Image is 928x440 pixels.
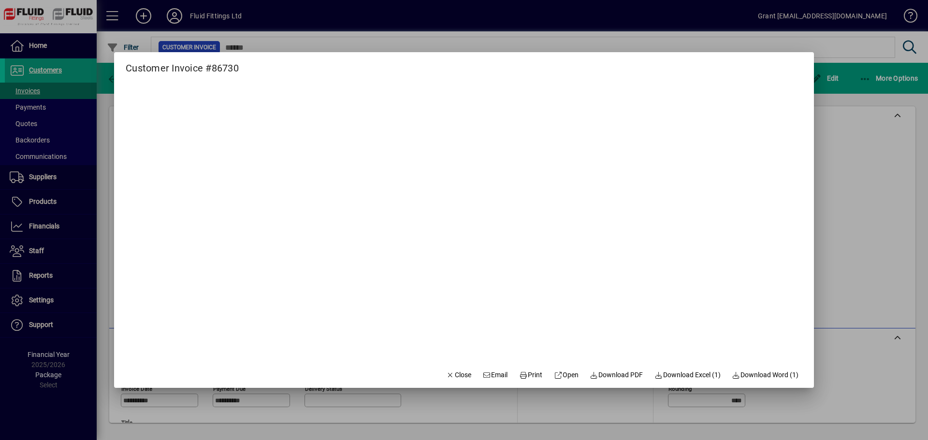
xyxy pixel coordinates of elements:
span: Download PDF [590,370,643,380]
span: Print [519,370,542,380]
button: Download Word (1) [728,367,803,384]
span: Close [446,370,471,380]
button: Print [515,367,546,384]
button: Download Excel (1) [651,367,725,384]
button: Email [479,367,512,384]
h2: Customer Invoice #86730 [114,52,250,76]
span: Open [554,370,579,380]
span: Download Word (1) [732,370,799,380]
a: Download PDF [586,367,647,384]
a: Open [550,367,582,384]
span: Email [483,370,508,380]
button: Close [442,367,475,384]
span: Download Excel (1) [654,370,721,380]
